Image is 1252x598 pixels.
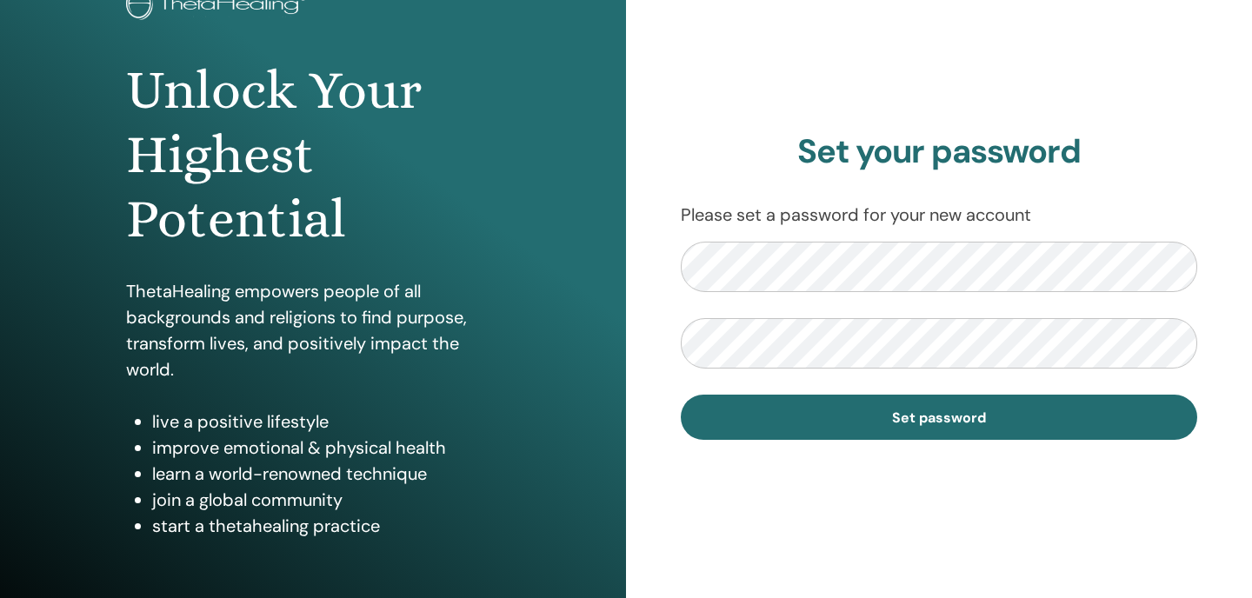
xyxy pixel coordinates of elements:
li: join a global community [152,487,500,513]
p: ThetaHealing empowers people of all backgrounds and religions to find purpose, transform lives, a... [126,278,500,382]
li: improve emotional & physical health [152,435,500,461]
h1: Unlock Your Highest Potential [126,58,500,252]
button: Set password [681,395,1197,440]
li: learn a world-renowned technique [152,461,500,487]
span: Set password [892,409,986,427]
h2: Set your password [681,132,1197,172]
li: start a thetahealing practice [152,513,500,539]
li: live a positive lifestyle [152,409,500,435]
p: Please set a password for your new account [681,202,1197,228]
